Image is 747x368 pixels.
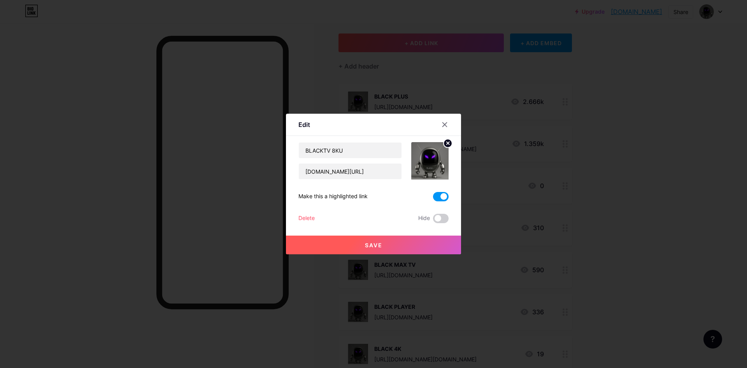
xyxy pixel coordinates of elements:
[299,143,402,158] input: Title
[299,164,402,179] input: URL
[411,142,449,180] img: link_thumbnail
[298,214,315,223] div: Delete
[298,192,368,201] div: Make this a highlighted link
[365,242,382,248] span: Save
[298,120,310,129] div: Edit
[418,214,430,223] span: Hide
[286,236,461,254] button: Save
